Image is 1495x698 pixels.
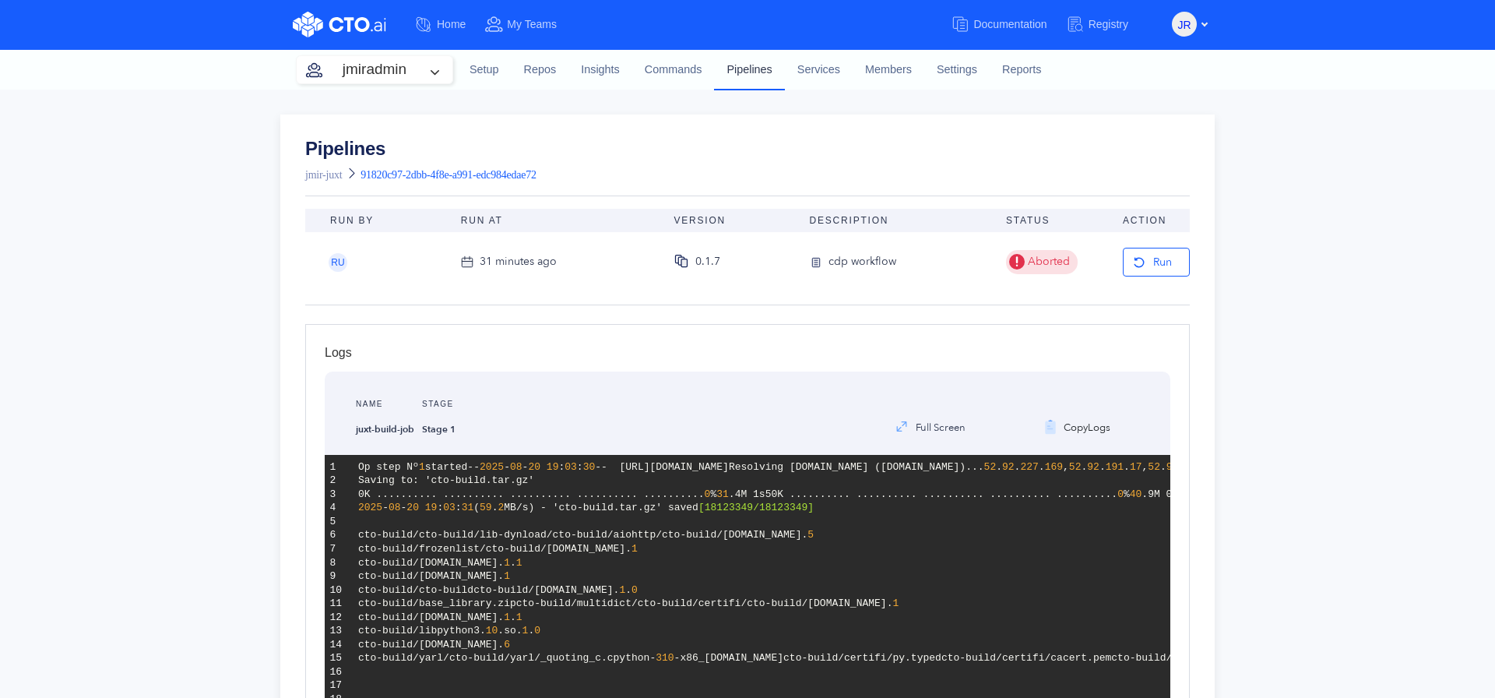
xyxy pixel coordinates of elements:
button: CopyLogs [1029,411,1124,442]
span: 1 [504,612,510,623]
span: cto-build/[DOMAIN_NAME]. [358,639,504,650]
div: cdp workflow [828,253,896,272]
span: 1 [619,584,625,596]
span: MB/s) - 'cto-build.tar.gz' saved [504,502,698,513]
span: My Teams [507,18,557,30]
span: % [1124,488,1130,500]
span: . [1081,461,1087,473]
span: 169 [1045,461,1063,473]
span: 191 [1106,461,1124,473]
div: 11 [330,597,348,611]
span: 08 [510,461,522,473]
a: Services [785,49,853,91]
button: JR [1172,12,1197,37]
a: Home [414,10,484,39]
span: cto-build/[DOMAIN_NAME]. [486,543,631,555]
span: Registry [1089,18,1128,30]
div: Name [356,372,414,422]
div: 10 [330,583,348,598]
div: 0.1.7 [695,253,720,270]
a: Pipelines [305,139,536,158]
span: cto-build/lib-dynload/ [419,529,553,541]
span: . [1160,461,1166,473]
span: 19 [547,461,559,473]
span: 03 [443,502,456,513]
span: 5 [807,529,814,541]
span: 10 [486,625,498,636]
span: 1 [504,557,510,569]
span: . [1039,461,1045,473]
span: 20 [406,502,419,513]
div: 12 [330,611,348,625]
span: 1 [516,612,522,623]
span: 2 [498,502,504,513]
span: - [401,502,407,513]
th: Action [1110,209,1190,232]
span: . [492,502,498,513]
span: Home [437,18,466,30]
button: Run [1123,248,1190,277]
div: 14 [330,638,348,652]
span: cto-build/[DOMAIN_NAME]. [662,529,807,541]
span: .4M 1s [729,488,765,500]
span: 31 [716,488,729,500]
span: cto-build/frozenlist/ [358,543,486,555]
a: jmir-juxt [305,169,342,181]
span: 03 [565,461,577,473]
span: cto-build/[DOMAIN_NAME]. [473,584,619,596]
span: 227 [1020,461,1038,473]
span: 52 [984,461,997,473]
a: Settings [924,49,990,91]
a: Documentation [951,10,1065,39]
a: Members [853,49,924,91]
span: - [382,502,389,513]
div: 6 [330,528,348,542]
span: . [528,625,534,636]
span: RU [331,258,344,267]
a: Reports [990,49,1054,91]
span: cto-build/certifi/ [638,598,747,609]
span: Copy Logs [1061,421,1110,435]
button: Full Screen [881,411,979,442]
span: - [504,461,510,473]
span: 6 [504,639,510,650]
span: Resolving [DOMAIN_NAME] ([DOMAIN_NAME])... [729,461,984,473]
span: . [1099,461,1106,473]
div: 1 [330,460,348,474]
a: Pipelines [714,49,784,90]
a: Repos [512,49,569,91]
span: . [625,584,631,596]
span: cto-build/cto-build [358,584,473,596]
span: 52 [1069,461,1082,473]
th: Version [661,209,797,232]
span: 59 [480,502,492,513]
span: [18123349/18123349] [698,502,814,513]
span: 92 [1002,461,1015,473]
span: cto-build/base_library.zip [358,598,516,609]
th: Status [994,209,1110,232]
img: version-icon [810,253,828,272]
span: 0 [1117,488,1124,500]
span: % [710,488,716,500]
span: ( [473,502,480,513]
span: 92 [1166,461,1179,473]
span: Saving to: 'cto-build.tar.gz' [358,474,534,486]
span: : [558,461,565,473]
span: 19 [425,502,438,513]
a: Commands [632,49,715,91]
span: 1 [631,543,638,555]
span: 1 [419,461,425,473]
span: 30 [583,461,596,473]
span: 40 [1130,488,1142,500]
span: : [577,461,583,473]
span: -- [URL][DOMAIN_NAME] [595,461,729,473]
div: 7 [330,542,348,556]
div: 4 [330,501,348,515]
span: 1 [892,598,899,609]
span: 1 [516,557,522,569]
span: started [425,461,468,473]
a: My Teams [484,10,575,39]
span: . [510,612,516,623]
img: CTO.ai Logo [293,12,386,37]
div: 5 [330,515,348,529]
